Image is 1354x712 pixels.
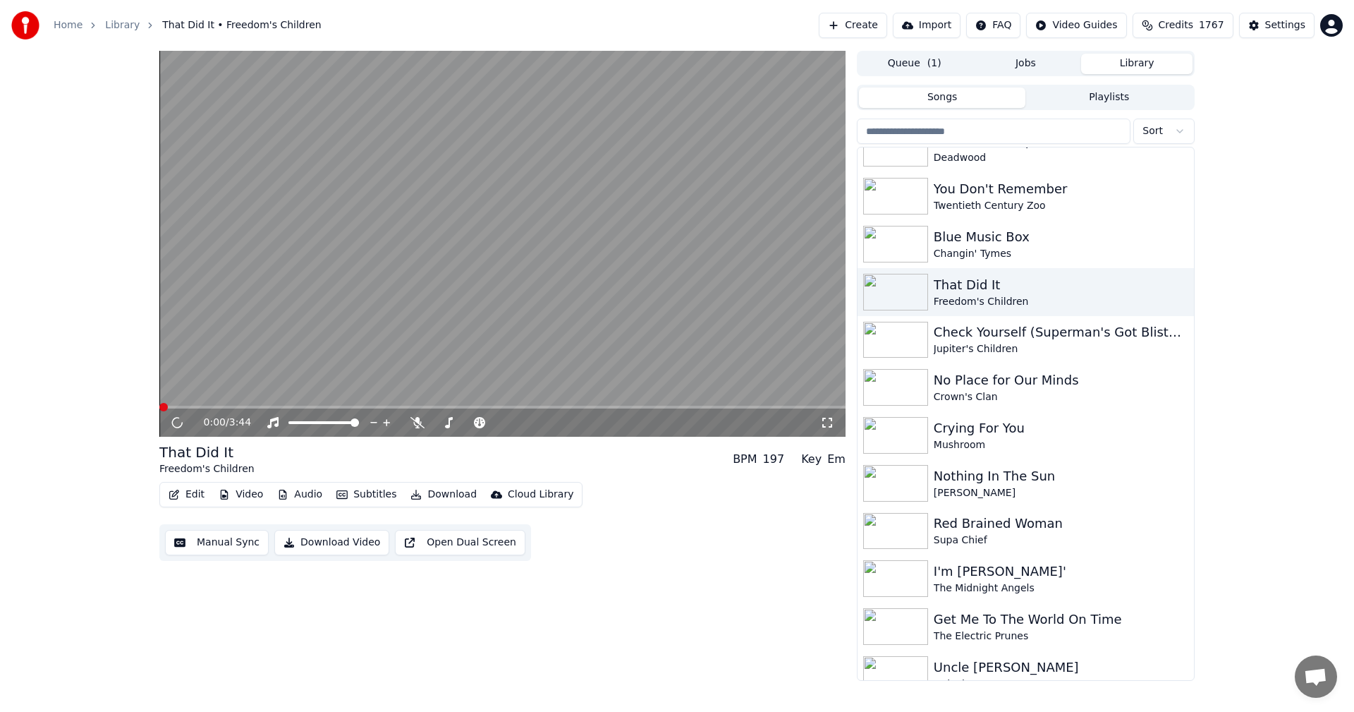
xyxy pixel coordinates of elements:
div: 197 [763,451,785,468]
button: Settings [1239,13,1315,38]
div: Blue Music Box [934,227,1188,247]
div: Nothing In The Sun [934,466,1188,486]
nav: breadcrumb [54,18,322,32]
button: Video [213,485,269,505]
span: 0:00 [204,416,226,430]
button: Subtitles [331,485,402,505]
a: Home [54,18,83,32]
div: Changin' Tymes [934,247,1188,261]
span: 1767 [1199,18,1224,32]
button: Download [405,485,482,505]
div: Cloud Library [508,488,573,502]
span: Sort [1142,124,1163,138]
div: Deadwood [934,151,1188,165]
button: Edit [163,485,210,505]
span: 3:44 [229,416,251,430]
div: Mushroom [934,438,1188,452]
button: Create [819,13,887,38]
span: ( 1 ) [927,56,941,71]
div: Open chat [1295,656,1337,698]
button: Import [893,13,960,38]
span: Credits [1159,18,1193,32]
button: Audio [272,485,328,505]
div: Uncle [PERSON_NAME] [934,658,1188,677]
div: The Midnight Angels [934,581,1188,596]
div: Red Brained Woman [934,514,1188,533]
button: Queue [859,54,970,74]
div: I'm [PERSON_NAME]' [934,562,1188,581]
div: Get Me To The World On Time [934,610,1188,629]
button: Manual Sync [165,530,269,555]
div: Freedom's Children [159,462,255,476]
button: Songs [859,88,1026,108]
button: Library [1081,54,1193,74]
div: No Place for Our Minds [934,370,1188,390]
div: Supa Chief [934,533,1188,548]
div: Key [801,451,822,468]
div: Galaxis [934,677,1188,692]
button: FAQ [966,13,1020,38]
div: Crying For You [934,418,1188,438]
div: / [204,416,238,430]
div: Check Yourself (Superman's Got Blisters) [934,322,1188,342]
div: Twentieth Century Zoo [934,199,1188,213]
button: Video Guides [1026,13,1126,38]
div: Freedom's Children [934,295,1188,309]
div: Jupiter's Children [934,342,1188,356]
button: Open Dual Screen [395,530,525,555]
div: The Electric Prunes [934,629,1188,644]
button: Playlists [1025,88,1193,108]
span: That Did It • Freedom's Children [162,18,321,32]
div: [PERSON_NAME] [934,486,1188,500]
div: That Did It [934,275,1188,295]
img: youka [11,11,39,40]
button: Download Video [274,530,389,555]
div: Settings [1265,18,1305,32]
div: That Did It [159,442,255,462]
div: Crown's Clan [934,390,1188,404]
a: Library [105,18,140,32]
button: Jobs [970,54,1082,74]
div: BPM [733,451,757,468]
div: You Don't Remember [934,179,1188,199]
div: Em [827,451,846,468]
button: Credits1767 [1133,13,1233,38]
